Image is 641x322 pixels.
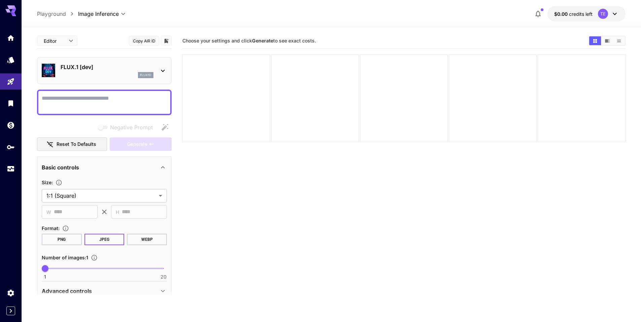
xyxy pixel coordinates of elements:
div: FLUX.1 [dev]flux1d [42,60,167,81]
span: credits left [569,11,593,17]
div: Usage [7,165,15,173]
div: $0.00 [554,10,593,18]
button: Reset to defaults [37,137,107,151]
span: $0.00 [554,11,569,17]
button: Copy AIR ID [129,36,159,46]
button: Add to library [163,37,169,45]
span: 20 [161,273,167,280]
span: Format : [42,225,60,231]
div: Basic controls [42,159,167,175]
div: TE [598,9,608,19]
div: Playground [7,77,15,86]
nav: breadcrumb [37,10,78,18]
div: Home [7,34,15,42]
span: 1:1 (Square) [46,192,156,200]
span: Image Inference [78,10,119,18]
div: Models [7,56,15,64]
div: Advanced controls [42,283,167,299]
span: Number of images : 1 [42,255,88,260]
p: flux1d [140,73,151,77]
button: WEBP [127,234,167,245]
button: Expand sidebar [6,307,15,315]
p: FLUX.1 [dev] [61,63,153,71]
button: Show media in list view [613,36,625,45]
span: Editor [44,37,65,44]
button: Specify how many images to generate in a single request. Each image generation will be charged se... [88,254,100,261]
a: Playground [37,10,66,18]
div: Wallet [7,121,15,129]
button: PNG [42,234,82,245]
span: Negative prompts are not compatible with the selected model. [97,123,158,131]
button: Show media in video view [601,36,613,45]
button: Show media in grid view [589,36,601,45]
p: Basic controls [42,163,79,171]
div: Settings [7,289,15,297]
span: Negative Prompt [110,123,153,131]
button: $0.00TE [547,6,626,22]
span: Size : [42,180,53,185]
div: API Keys [7,143,15,151]
p: Advanced controls [42,287,92,295]
button: JPEG [84,234,124,245]
button: Adjust the dimensions of the generated image by specifying its width and height in pixels, or sel... [53,179,65,186]
span: W [46,208,51,216]
span: 1 [44,273,46,280]
div: Show media in grid viewShow media in video viewShow media in list view [589,36,626,46]
b: Generate [252,38,273,43]
button: Choose the file format for the output image. [60,225,72,232]
span: Choose your settings and click to see exact costs. [182,38,316,43]
span: H [116,208,119,216]
div: Library [7,99,15,107]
